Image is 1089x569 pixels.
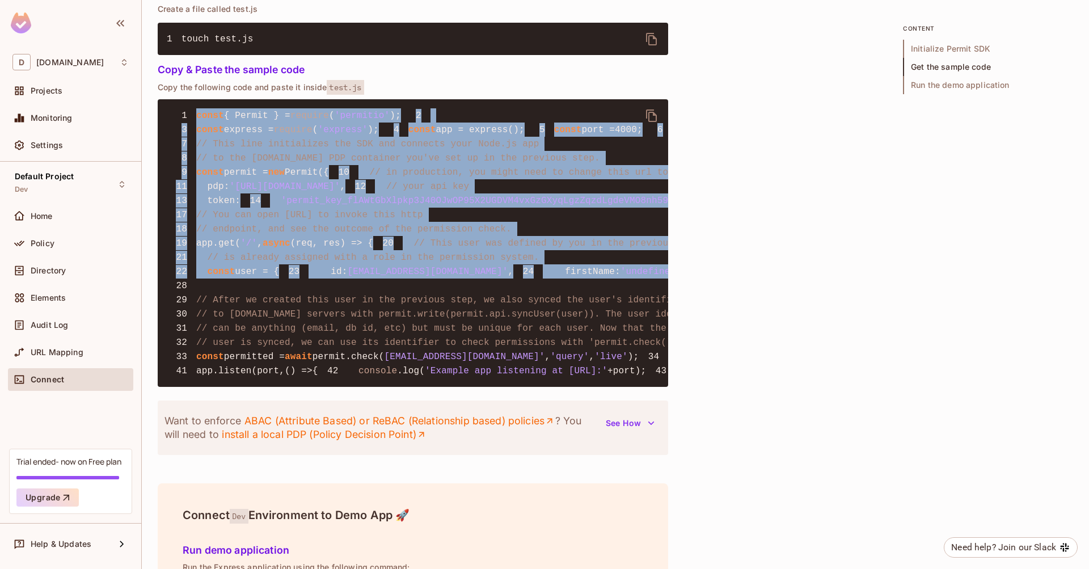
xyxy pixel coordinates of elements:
span: token [208,196,235,206]
span: // to [DOMAIN_NAME] servers with permit.write(permit.api.syncUser(user)). The user identifier [196,309,711,319]
span: await [285,352,313,362]
button: Upgrade [16,488,79,507]
span: const [196,167,224,178]
span: // your api key [386,182,469,192]
span: [EMAIL_ADDRESS][DOMAIN_NAME]' [348,267,508,277]
span: 21 [167,251,196,264]
span: 'query' [550,352,589,362]
span: Home [31,212,53,221]
span: const [554,125,582,135]
span: 19 [167,237,196,250]
div: Need help? Join our Slack [951,541,1056,554]
span: 5 [525,123,554,137]
span: 11 [167,180,196,193]
span: : [235,196,240,206]
span: 42 [318,364,348,378]
p: Copy the following code and paste it inside [158,82,668,92]
span: const [196,111,224,121]
span: 'permit_key_flAWtGbXlpkp3J40OJwOP95X2UGDVM4vxGzGXyqLgzZqzdLgdeVMO8nh59sl7glpFOPZxUM1XiPuMxZnNVfvUl' [281,196,829,206]
span: // This user was defined by you in the previous step and [414,238,724,248]
span: 12 [345,180,375,193]
span: () => [285,366,313,376]
span: async [263,238,290,248]
h5: Copy & Paste the sample code [158,64,668,75]
span: 32 [167,336,196,349]
button: delete [638,26,665,53]
span: 9 [167,166,196,179]
span: Permit({ [285,167,329,178]
span: 1 [167,32,181,46]
span: Run the demo application [903,76,1073,94]
span: 20 [373,237,403,250]
span: const [408,125,436,135]
span: 34 [639,350,668,364]
span: permit = [224,167,268,178]
span: 33 [167,350,196,364]
span: ); [368,125,379,135]
span: Dev [15,185,28,194]
p: Create a file called test.js [158,5,668,14]
span: .log( [397,366,425,376]
span: (req, res) => { [290,238,373,248]
span: // can be anything (email, db id, etc) but must be unique for each user. Now that the [196,323,666,334]
span: 14 [240,194,270,208]
span: const [196,352,224,362]
span: Projects [31,86,62,95]
span: , [508,267,513,277]
span: app.get( [196,238,240,248]
span: Default Project [15,172,74,181]
span: : [224,182,230,192]
span: ( [329,111,335,121]
span: const [196,125,224,135]
span: test.js [327,80,364,95]
span: 31 [167,322,196,335]
span: 7 [167,137,196,151]
span: permit.check( [313,352,385,362]
h5: Run demo application [183,545,643,556]
span: Settings [31,141,63,150]
span: ( [313,125,318,135]
span: 43 [646,364,676,378]
span: 4000 [615,125,637,135]
span: require [274,125,313,135]
span: 28 [167,279,196,293]
span: // You can open [URL] to invoke this http [196,210,423,220]
span: 8 [167,151,196,165]
span: { Permit } = [224,111,290,121]
button: See How [599,414,661,432]
span: 24 [513,265,543,279]
span: Audit Log [31,321,68,330]
span: Policy [31,239,54,248]
span: touch test.js [181,34,254,44]
span: 30 [167,307,196,321]
span: 22 [167,265,196,279]
span: 17 [167,208,196,222]
span: // endpoint, and see the outcome of the permission check. [196,224,512,234]
span: Workspace: dev.meqinsights.com [36,58,104,67]
span: , [589,352,594,362]
span: 'undefined' [621,267,681,277]
a: install a local PDP (Policy Decision Point) [222,428,427,441]
span: require [290,111,329,121]
span: // is already assigned with a role in the permission system. [208,252,539,263]
span: app.listen(port, [196,366,285,376]
span: Elements [31,293,66,302]
button: delete [638,102,665,129]
span: permitted = [224,352,285,362]
span: 10 [329,166,358,179]
h4: Connect Environment to Demo App 🚀 [183,508,643,522]
span: Initialize Permit SDK [903,40,1073,58]
span: ); [390,111,401,121]
span: port = [581,125,615,135]
span: Help & Updates [31,540,91,549]
span: id [331,267,342,277]
span: 'express' [318,125,368,135]
span: +port); [607,366,646,376]
span: // This line initializes the SDK and connects your Node.js app [196,139,539,149]
span: '/' [240,238,257,248]
span: URL Mapping [31,348,83,357]
span: , [544,352,550,362]
span: : [342,267,348,277]
span: Dev [230,509,248,524]
img: SReyMgAAAABJRU5ErkJggg== [11,12,31,33]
